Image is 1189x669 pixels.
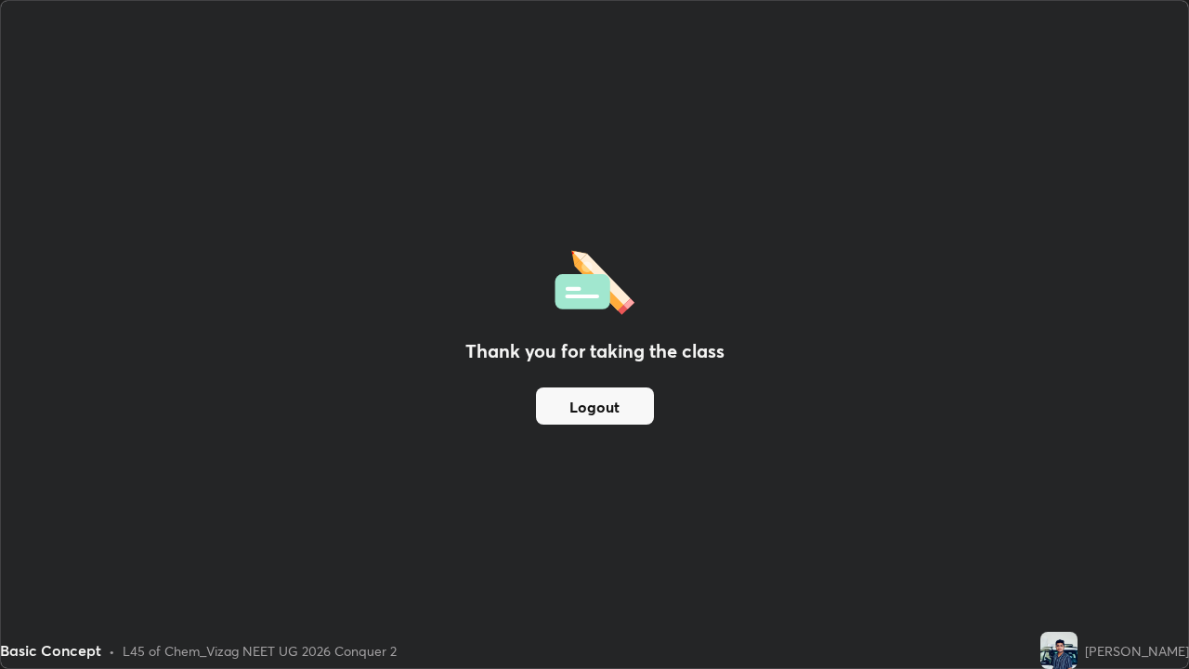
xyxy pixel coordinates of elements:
[109,641,115,661] div: •
[1085,641,1189,661] div: [PERSON_NAME]
[536,387,654,425] button: Logout
[465,337,725,365] h2: Thank you for taking the class
[555,244,634,315] img: offlineFeedback.1438e8b3.svg
[123,641,397,661] div: L45 of Chem_Vizag NEET UG 2026 Conquer 2
[1040,632,1078,669] img: 1351eabd0d4b4398a4dd67eb40e67258.jpg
